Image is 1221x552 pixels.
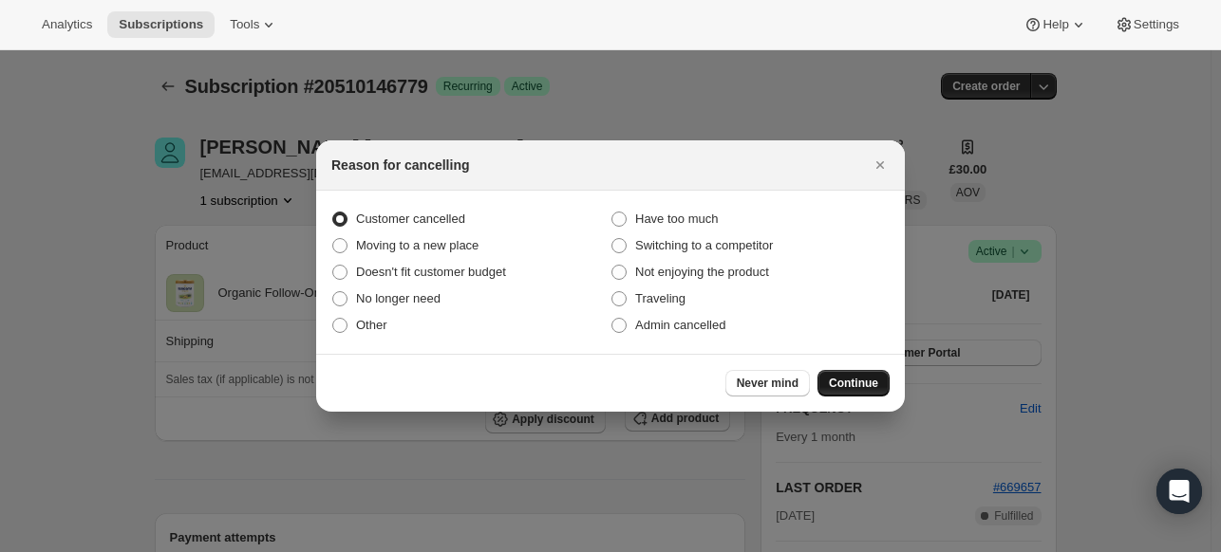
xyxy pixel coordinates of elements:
[1103,11,1191,38] button: Settings
[107,11,215,38] button: Subscriptions
[817,370,890,396] button: Continue
[1012,11,1099,38] button: Help
[356,265,506,279] span: Doesn't fit customer budget
[356,238,479,252] span: Moving to a new place
[42,17,92,32] span: Analytics
[737,376,798,391] span: Never mind
[635,291,686,305] span: Traveling
[119,17,203,32] span: Subscriptions
[635,265,769,279] span: Not enjoying the product
[30,11,103,38] button: Analytics
[218,11,290,38] button: Tools
[1156,469,1202,514] div: Open Intercom Messenger
[230,17,259,32] span: Tools
[331,156,469,175] h2: Reason for cancelling
[829,376,878,391] span: Continue
[1043,17,1068,32] span: Help
[356,212,465,226] span: Customer cancelled
[725,370,810,396] button: Never mind
[1134,17,1179,32] span: Settings
[635,318,725,332] span: Admin cancelled
[635,212,718,226] span: Have too much
[867,152,893,178] button: Close
[356,318,387,332] span: Other
[356,291,441,305] span: No longer need
[635,238,773,252] span: Switching to a competitor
